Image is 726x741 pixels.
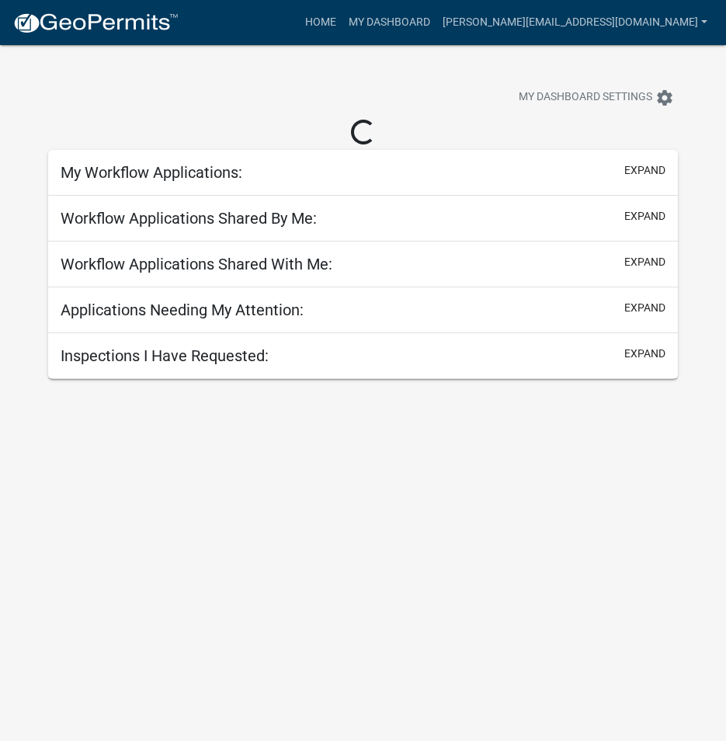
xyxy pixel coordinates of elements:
[624,346,665,362] button: expand
[624,300,665,316] button: expand
[299,8,342,37] a: Home
[506,82,686,113] button: My Dashboard Settingssettings
[61,255,332,273] h5: Workflow Applications Shared With Me:
[61,301,304,319] h5: Applications Needing My Attention:
[624,162,665,179] button: expand
[342,8,436,37] a: My Dashboard
[436,8,714,37] a: [PERSON_NAME][EMAIL_ADDRESS][DOMAIN_NAME]
[624,208,665,224] button: expand
[61,163,242,182] h5: My Workflow Applications:
[655,89,674,107] i: settings
[61,346,269,365] h5: Inspections I Have Requested:
[519,89,652,107] span: My Dashboard Settings
[624,254,665,270] button: expand
[61,209,317,228] h5: Workflow Applications Shared By Me:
